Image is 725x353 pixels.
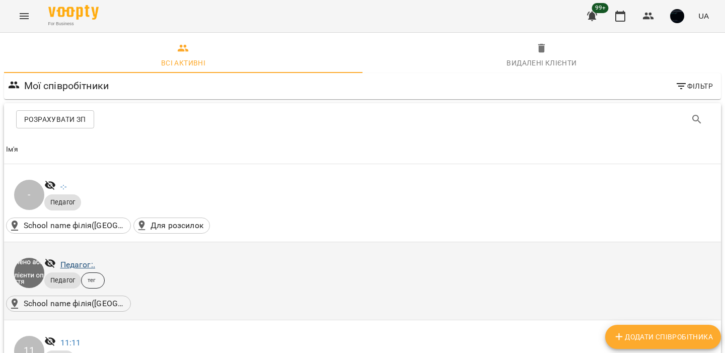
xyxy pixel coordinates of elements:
div: School name філія(Україна) [6,296,131,312]
div: Видалені клієнти [506,57,576,69]
p: тег [88,276,96,285]
div: Ім'я [6,144,19,156]
img: . [14,258,44,288]
span: Ім'я [6,144,719,156]
div: Для розсилок() [133,218,210,234]
div: Sort [6,144,19,156]
span: 99+ [592,3,609,13]
div: Table Toolbar [4,103,721,135]
span: Педагог [44,276,81,285]
p: School name філія([GEOGRAPHIC_DATA]) [24,220,124,232]
a: 11:11 [60,338,81,347]
button: Розрахувати ЗП [16,110,94,128]
a: -:- [60,182,66,191]
h6: Мої співробітники [24,78,109,94]
div: - [14,180,44,210]
p: Для розсилок [151,220,203,232]
span: Додати співробітника [613,331,713,343]
span: Педагог [44,198,81,207]
a: Педагог:. [60,260,95,269]
button: Menu [12,4,36,28]
div: тег [81,272,105,289]
img: 70f1f051df343a6fb468a105ee959377.png [670,9,684,23]
span: Фільтр [675,80,713,92]
button: UA [694,7,713,25]
button: Додати співробітника [605,325,721,349]
button: Фільтр [671,77,717,95]
span: For Business [48,21,99,27]
button: Search [685,107,709,131]
img: Voopty Logo [48,5,99,20]
p: School name філія([GEOGRAPHIC_DATA]) [24,298,124,310]
span: UA [698,11,709,21]
span: Розрахувати ЗП [24,113,86,125]
div: Всі активні [161,57,205,69]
